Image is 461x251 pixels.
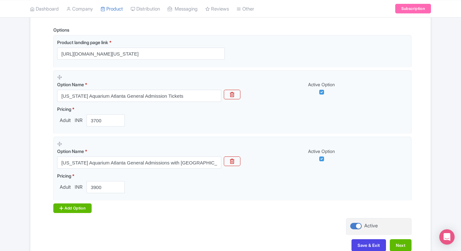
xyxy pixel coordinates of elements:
[439,229,455,245] div: Open Intercom Messenger
[53,203,92,213] div: Add Option
[73,117,84,124] span: INR
[53,27,69,33] div: Options
[57,184,73,191] span: Adult
[57,173,71,179] span: Pricing
[364,222,378,230] div: Active
[308,148,335,154] span: Active Option
[57,148,84,154] span: Option Name
[57,117,73,124] span: Adult
[57,156,221,169] input: Option Name
[87,114,125,126] input: 0.00
[57,90,221,102] input: Option Name
[57,40,108,45] span: Product landing page link
[87,181,125,193] input: 0.00
[57,82,84,87] span: Option Name
[395,4,431,13] a: Subscription
[308,82,335,87] span: Active Option
[73,184,84,191] span: INR
[57,106,71,112] span: Pricing
[57,48,225,60] input: Product landing page link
